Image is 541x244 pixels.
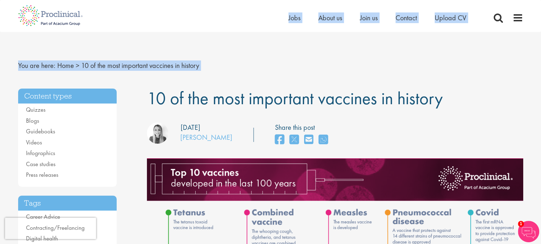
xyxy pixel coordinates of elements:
[26,160,55,168] a: Case studies
[18,61,55,70] span: You are here:
[57,61,74,70] a: breadcrumb link
[360,13,378,22] a: Join us
[275,132,284,148] a: share on facebook
[288,13,301,22] a: Jobs
[18,196,117,211] h3: Tags
[26,213,60,221] a: Career Advice
[435,13,466,22] a: Upload CV
[319,132,328,148] a: share on whats app
[18,89,117,104] h3: Content types
[181,122,200,133] div: [DATE]
[26,138,42,146] a: Videos
[318,13,342,22] a: About us
[26,117,39,124] a: Blogs
[304,132,313,148] a: share on email
[26,149,55,157] a: Infographics
[26,127,55,135] a: Guidebooks
[5,218,96,239] iframe: reCAPTCHA
[396,13,417,22] a: Contact
[81,61,199,70] span: 10 of the most important vaccines in history
[290,132,299,148] a: share on twitter
[26,171,58,179] a: Press releases
[180,133,232,142] a: [PERSON_NAME]
[147,87,443,110] span: 10 of the most important vaccines in history
[26,106,46,113] a: Quizzes
[147,122,168,144] img: Hannah Burke
[518,221,524,227] span: 1
[275,122,332,133] label: Share this post
[76,61,79,70] span: >
[518,221,539,242] img: Chatbot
